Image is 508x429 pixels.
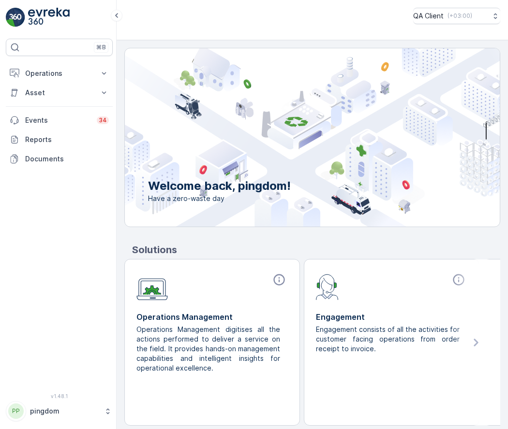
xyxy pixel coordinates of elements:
span: v 1.48.1 [6,393,113,399]
a: Reports [6,130,113,149]
button: Operations [6,64,113,83]
p: ( +03:00 ) [448,12,472,20]
p: 34 [99,116,107,124]
p: Welcome back, pingdom! [148,178,291,194]
button: PPpingdom [6,401,113,421]
img: logo [6,8,25,27]
div: PP [8,403,24,419]
a: Documents [6,149,113,169]
button: QA Client(+03:00) [413,8,500,24]
p: Events [25,115,91,125]
p: Operations Management digitises all the actions performed to deliver a service on the field. It p... [136,325,280,373]
img: logo_light-DOdMpM7g.png [28,8,70,27]
p: Engagement [316,311,467,323]
button: Asset [6,83,113,102]
p: Solutions [132,243,500,257]
p: Reports [25,135,109,144]
img: module-icon [136,273,168,300]
p: pingdom [30,406,99,416]
img: city illustration [81,48,500,227]
span: Have a zero-waste day [148,194,291,203]
p: Documents [25,154,109,164]
p: Operations Management [136,311,288,323]
p: QA Client [413,11,444,21]
p: ⌘B [96,43,106,51]
a: Events34 [6,111,113,130]
p: Asset [25,88,93,98]
p: Operations [25,69,93,78]
p: Engagement consists of all the activities for customer facing operations from order receipt to in... [316,325,460,354]
img: module-icon [316,273,339,300]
